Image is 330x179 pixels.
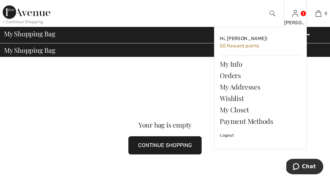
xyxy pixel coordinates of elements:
a: Orders [220,70,301,81]
a: My Addresses [220,81,301,93]
a: 0 [307,9,330,17]
img: search the website [270,9,275,17]
a: Wishlist [220,93,301,104]
a: Logout [220,127,301,144]
img: My Info [292,9,298,17]
img: My Bag [316,9,321,17]
a: My Closet [220,104,301,115]
span: 0 [325,10,327,16]
button: CONTINUE SHOPPING [128,136,202,154]
span: My Shopping Bag [4,30,55,37]
a: Sign In [292,10,298,16]
div: [PERSON_NAME] [284,19,307,26]
iframe: Opens a widget where you can chat to one of our agents [286,159,323,176]
div: Your bag is empty [20,121,310,128]
span: My Shopping Bag [4,47,55,53]
a: Hi, [PERSON_NAME]! 50 Reward points [220,33,301,52]
img: 1ère Avenue [3,5,50,19]
a: My Info [220,58,301,70]
div: < Continue Shopping [3,19,43,25]
span: Hi, [PERSON_NAME]! [220,36,267,41]
span: 50 Reward points [220,43,259,49]
a: Payment Methods [220,115,301,127]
